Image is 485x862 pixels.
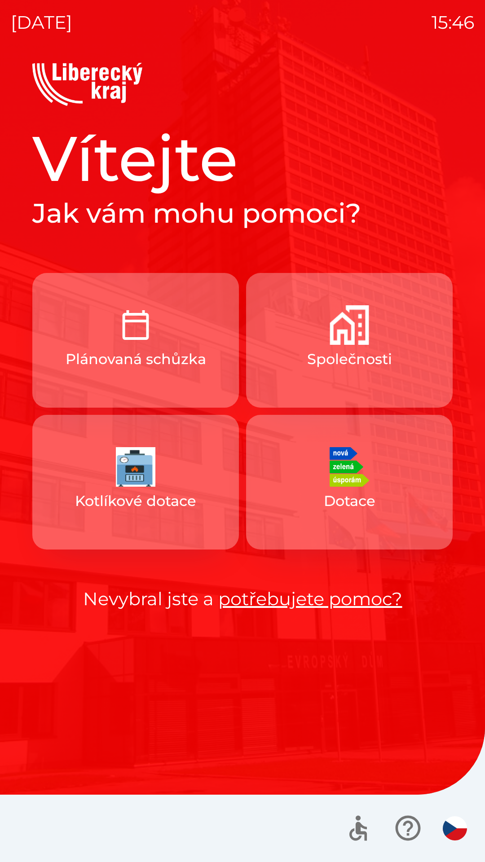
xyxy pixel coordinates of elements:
[32,120,453,197] h1: Vítejte
[116,305,155,345] img: ccf5c2e8-387f-4dcc-af78-ee3ae5191d0b.png
[32,197,453,230] h2: Jak vám mohu pomoci?
[32,273,239,408] button: Plánovaná schůzka
[432,9,474,36] p: 15:46
[330,447,369,487] img: 6d139dd1-8fc5-49bb-9f2a-630d078e995c.png
[66,348,206,370] p: Plánovaná schůzka
[246,273,453,408] button: Společnosti
[32,415,239,550] button: Kotlíkové dotace
[307,348,392,370] p: Společnosti
[75,490,196,512] p: Kotlíkové dotace
[324,490,375,512] p: Dotace
[116,447,155,487] img: 5de838b1-4442-480a-8ada-6a724b1569a5.jpeg
[32,585,453,612] p: Nevybral jste a
[32,63,453,106] img: Logo
[11,9,72,36] p: [DATE]
[330,305,369,345] img: 644681bd-e16a-4109-a7b6-918097ae4b70.png
[218,588,402,610] a: potřebujete pomoc?
[443,816,467,840] img: cs flag
[246,415,453,550] button: Dotace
